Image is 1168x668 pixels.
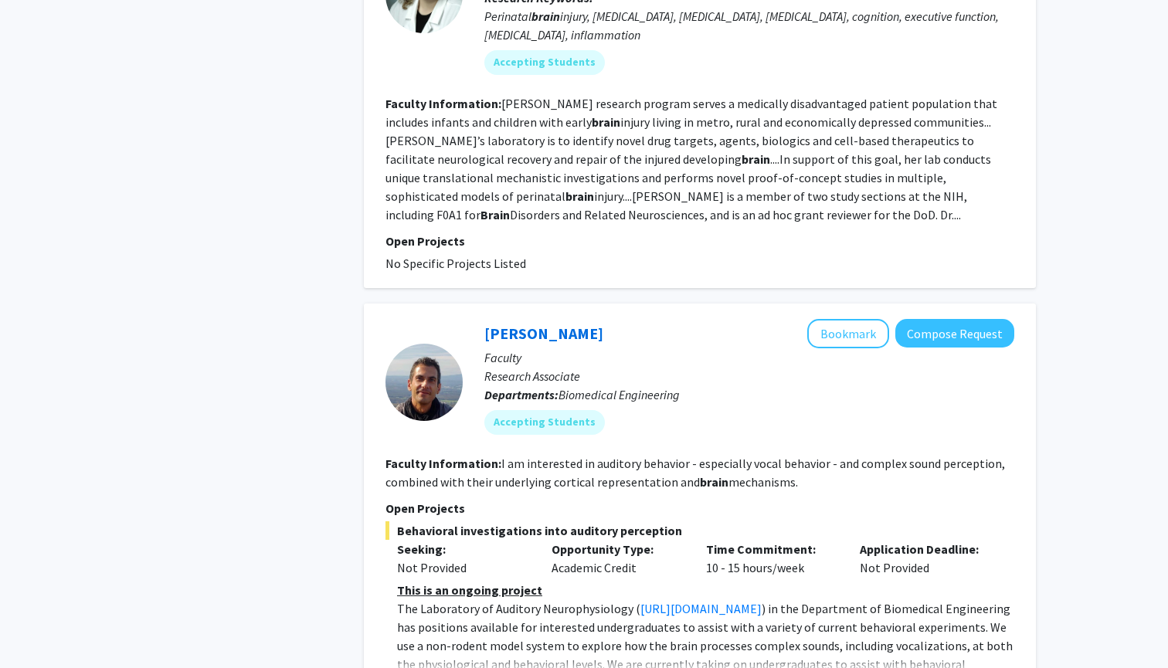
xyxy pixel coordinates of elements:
[385,499,1014,517] p: Open Projects
[694,540,849,577] div: 10 - 15 hours/week
[807,319,889,348] button: Add Michael Osmanski to Bookmarks
[565,188,594,204] b: brain
[742,151,770,167] b: brain
[706,540,837,558] p: Time Commitment:
[385,96,997,222] fg-read-more: [PERSON_NAME] research program serves a medically disadvantaged patient population that includes ...
[385,256,526,271] span: No Specific Projects Listed
[484,348,1014,367] p: Faculty
[397,558,528,577] div: Not Provided
[860,540,991,558] p: Application Deadline:
[592,114,620,130] b: brain
[385,456,501,471] b: Faculty Information:
[397,540,528,558] p: Seeking:
[552,540,683,558] p: Opportunity Type:
[559,387,680,402] span: Biomedical Engineering
[484,387,559,402] b: Departments:
[484,50,605,75] mat-chip: Accepting Students
[385,96,501,111] b: Faculty Information:
[848,540,1003,577] div: Not Provided
[385,232,1014,250] p: Open Projects
[397,601,640,616] span: The Laboratory of Auditory Neurophysiology (
[484,324,603,343] a: [PERSON_NAME]
[640,601,762,616] a: [URL][DOMAIN_NAME]
[484,410,605,435] mat-chip: Accepting Students
[484,7,1014,44] div: Perinatal injury, [MEDICAL_DATA], [MEDICAL_DATA], [MEDICAL_DATA], cognition, executive function, ...
[540,540,694,577] div: Academic Credit
[480,207,510,222] b: Brain
[385,521,1014,540] span: Behavioral investigations into auditory perception
[484,367,1014,385] p: Research Associate
[397,582,542,598] u: This is an ongoing project
[385,456,1005,490] fg-read-more: I am interested in auditory behavior - especially vocal behavior - and complex sound perception, ...
[895,319,1014,348] button: Compose Request to Michael Osmanski
[12,598,66,656] iframe: Chat
[700,474,728,490] b: brain
[531,8,560,24] b: brain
